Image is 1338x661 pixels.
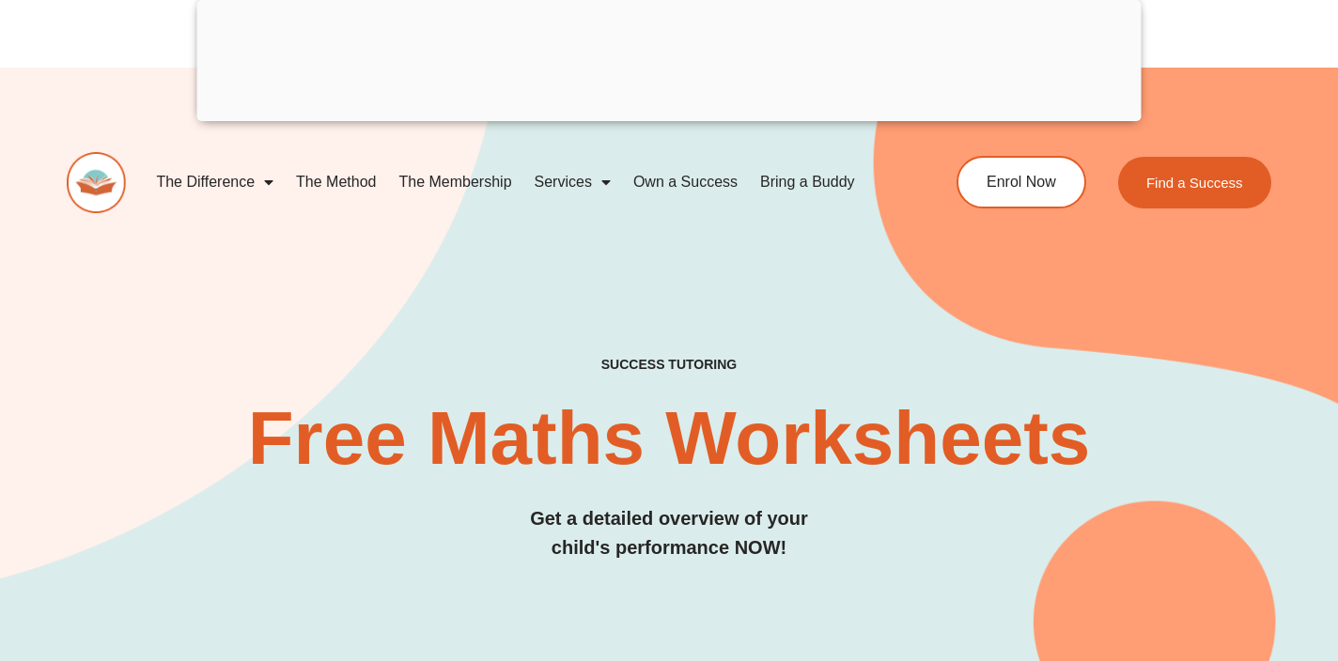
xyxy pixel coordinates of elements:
span: Enrol Now [987,175,1056,190]
a: The Difference [145,161,285,204]
span: Find a Success [1146,176,1243,190]
nav: Menu [145,161,888,204]
h4: SUCCESS TUTORING​ [67,357,1271,373]
a: Services [523,161,622,204]
a: Find a Success [1118,157,1271,208]
a: Own a Success [622,161,749,204]
a: Bring a Buddy [749,161,866,204]
a: Enrol Now [957,156,1086,208]
a: The Membership [387,161,522,204]
h3: Get a detailed overview of your child's performance NOW! [67,504,1271,562]
h2: Free Maths Worksheets​ [67,401,1271,476]
a: The Method [285,161,387,204]
iframe: Chat Widget [1016,449,1338,661]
